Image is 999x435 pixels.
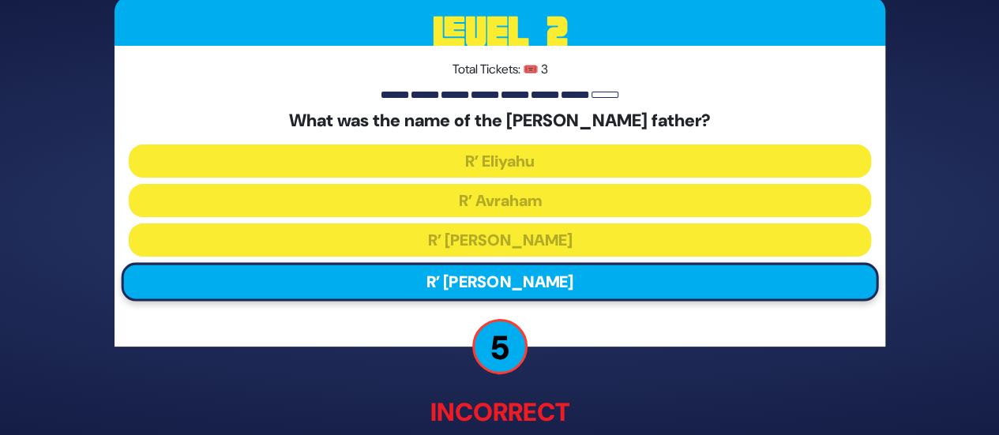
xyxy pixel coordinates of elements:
button: R’ Eliyahu [129,144,871,177]
button: R’ [PERSON_NAME] [129,223,871,256]
p: Incorrect [115,392,885,430]
button: R’ Avraham [129,183,871,216]
p: Total Tickets: 🎟️ 3 [129,60,871,79]
button: R’ [PERSON_NAME] [121,262,878,301]
h5: What was the name of the [PERSON_NAME] father? [129,111,871,131]
p: 5 [472,318,528,373]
